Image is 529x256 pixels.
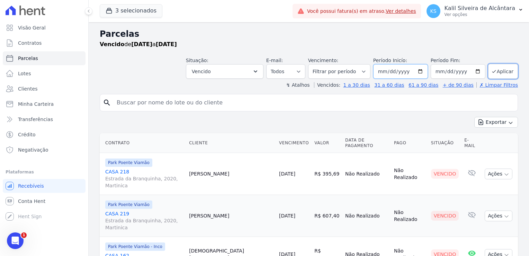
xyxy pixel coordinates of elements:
span: Contratos [18,40,42,46]
p: Kalil Silveira de Alcântara [445,5,515,12]
th: Pago [391,133,428,153]
span: Recebíveis [18,182,44,189]
span: Lotes [18,70,31,77]
span: Park Poente Viamão - Inco [105,242,165,251]
span: Estrada da Branquinha, 2020, Martinica [105,175,183,189]
label: Período Inicío: [373,58,407,63]
span: 1 [21,232,27,238]
a: [DATE] [279,213,295,219]
th: Valor [312,133,342,153]
div: Vencido [431,169,459,179]
p: de a [100,40,177,49]
a: 31 a 60 dias [374,82,404,88]
button: Aplicar [488,64,518,79]
button: Vencido [186,64,263,79]
th: Cliente [186,133,276,153]
label: Período Fim: [431,57,485,64]
label: Vencimento: [308,58,338,63]
strong: [DATE] [156,41,177,48]
button: 3 selecionados [100,4,162,17]
th: Data de Pagamento [342,133,391,153]
span: Park Poente Viamão [105,200,152,209]
a: Clientes [3,82,86,96]
a: Contratos [3,36,86,50]
span: Transferências [18,116,53,123]
iframe: Intercom live chat [7,232,24,249]
th: Vencimento [276,133,312,153]
button: Ações [485,169,512,179]
span: Minha Carteira [18,101,54,108]
span: Conta Hent [18,198,45,205]
span: Você possui fatura(s) em atraso. [307,8,416,15]
input: Buscar por nome do lote ou do cliente [113,96,515,110]
a: Minha Carteira [3,97,86,111]
a: ✗ Limpar Filtros [476,82,518,88]
label: E-mail: [266,58,283,63]
td: R$ 395,69 [312,153,342,195]
td: Não Realizado [342,195,391,237]
td: Não Realizado [391,195,428,237]
a: Lotes [3,67,86,80]
a: Ver detalhes [386,8,416,14]
td: [PERSON_NAME] [186,153,276,195]
button: Exportar [474,117,518,128]
td: Não Realizado [391,153,428,195]
span: Park Poente Viamão [105,159,152,167]
th: Situação [428,133,462,153]
a: Crédito [3,128,86,142]
span: Negativação [18,146,48,153]
span: Vencido [192,67,211,76]
a: Transferências [3,112,86,126]
button: Ações [485,211,512,221]
i: search [103,99,111,107]
a: Visão Geral [3,21,86,35]
th: Contrato [100,133,186,153]
div: Vencido [431,211,459,221]
h2: Parcelas [100,28,518,40]
label: ↯ Atalhos [286,82,310,88]
a: CASA 218Estrada da Branquinha, 2020, Martinica [105,168,183,189]
a: Recebíveis [3,179,86,193]
th: E-mail [461,133,482,153]
strong: [DATE] [131,41,152,48]
a: Conta Hent [3,194,86,208]
span: Clientes [18,85,37,92]
td: R$ 607,40 [312,195,342,237]
span: Parcelas [18,55,38,62]
a: Parcelas [3,51,86,65]
a: + de 90 dias [443,82,474,88]
span: KS [430,9,437,14]
a: 61 a 90 dias [409,82,438,88]
a: [DATE] [279,171,295,177]
span: Visão Geral [18,24,46,31]
td: [PERSON_NAME] [186,195,276,237]
span: Crédito [18,131,36,138]
td: Não Realizado [342,153,391,195]
p: Ver opções [445,12,515,17]
strong: Vencido [100,41,124,48]
a: Negativação [3,143,86,157]
a: CASA 219Estrada da Branquinha, 2020, Martinica [105,210,183,231]
span: Estrada da Branquinha, 2020, Martinica [105,217,183,231]
label: Vencidos: [314,82,340,88]
label: Situação: [186,58,208,63]
div: Plataformas [6,168,83,176]
a: 1 a 30 dias [343,82,370,88]
button: KS Kalil Silveira de Alcântara Ver opções [421,1,529,21]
